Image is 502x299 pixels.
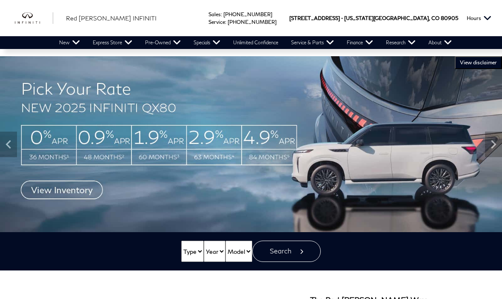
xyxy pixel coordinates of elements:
a: About [422,36,458,49]
span: : [225,19,226,25]
a: Unlimited Confidence [227,36,285,49]
span: Red [PERSON_NAME] INFINITI [66,14,157,22]
span: : [221,11,222,17]
span: Service [208,19,225,25]
span: Sales [208,11,221,17]
a: infiniti [15,12,53,24]
button: Search [252,241,321,262]
a: New [53,36,86,49]
a: Specials [187,36,227,49]
a: Pre-Owned [139,36,187,49]
a: [PHONE_NUMBER] [228,19,277,25]
select: Vehicle Year [204,241,225,262]
nav: Main Navigation [53,36,458,49]
a: Service & Parts [285,36,340,49]
a: Research [379,36,422,49]
a: [STREET_ADDRESS] • [US_STATE][GEOGRAPHIC_DATA], CO 80905 [289,15,458,21]
button: VIEW DISCLAIMER [455,56,502,69]
img: INFINITI [15,12,53,24]
span: VIEW DISCLAIMER [460,59,497,66]
select: Vehicle Model [225,241,252,262]
a: Finance [340,36,379,49]
a: Express Store [86,36,139,49]
select: Vehicle Type [181,241,204,262]
a: Red [PERSON_NAME] INFINITI [66,14,157,23]
a: [PHONE_NUMBER] [223,11,272,17]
